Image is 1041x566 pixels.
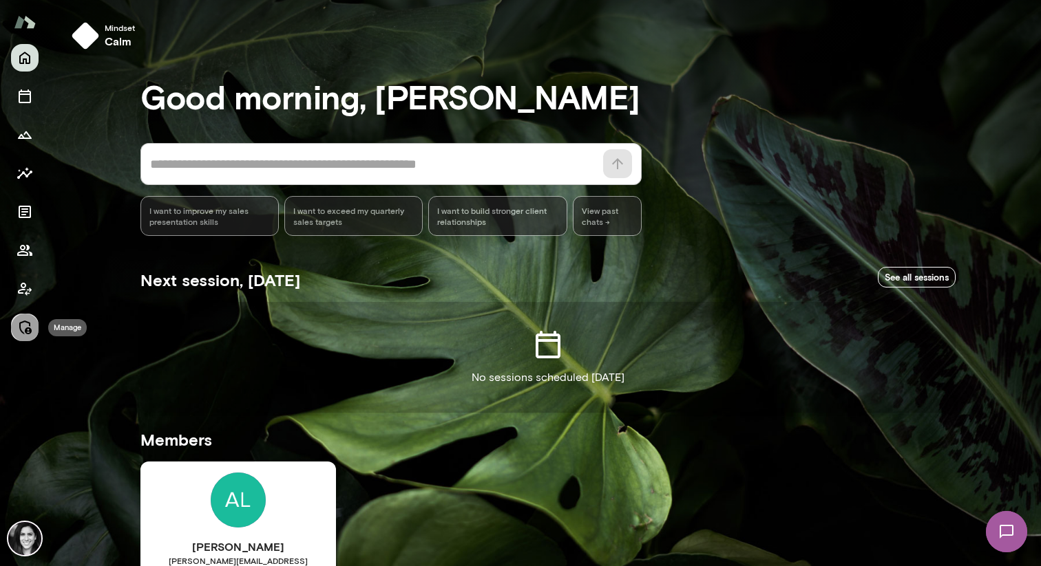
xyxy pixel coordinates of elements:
[11,44,39,72] button: Home
[149,205,270,227] span: I want to improve my sales presentation skills
[437,205,558,227] span: I want to build stronger client relationships
[140,77,956,116] h3: Good morning, [PERSON_NAME]
[72,22,99,50] img: mindset
[11,198,39,226] button: Documents
[140,196,279,236] div: I want to improve my sales presentation skills
[11,121,39,149] button: Growth Plan
[48,319,87,336] div: Manage
[293,205,414,227] span: I want to exceed my quarterly sales targets
[140,269,300,291] h5: Next session, [DATE]
[105,33,135,50] h6: calm
[878,267,956,288] a: See all sessions
[105,22,135,33] span: Mindset
[14,9,36,35] img: Mento
[140,428,956,450] h5: Members
[11,160,39,187] button: Insights
[472,369,624,386] p: No sessions scheduled [DATE]
[211,472,266,527] img: Jamie Albers
[11,314,39,341] button: Manage
[66,17,146,55] button: Mindsetcalm
[573,196,642,236] span: View past chats ->
[8,522,41,555] img: Jamie Albers
[11,83,39,110] button: Sessions
[11,237,39,264] button: Members
[428,196,567,236] div: I want to build stronger client relationships
[284,196,423,236] div: I want to exceed my quarterly sales targets
[140,538,336,555] h6: [PERSON_NAME]
[11,275,39,303] button: Client app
